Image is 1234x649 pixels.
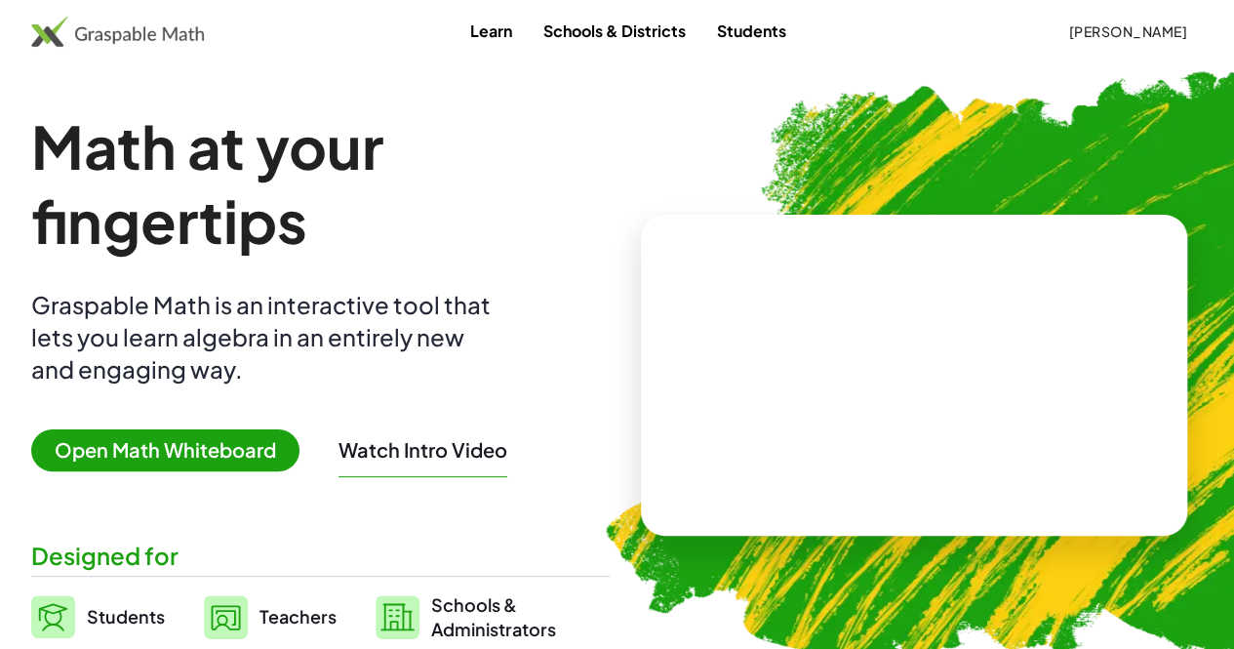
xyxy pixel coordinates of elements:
[31,540,610,572] div: Designed for
[768,302,1060,448] video: What is this? This is dynamic math notation. Dynamic math notation plays a central role in how Gr...
[204,595,248,639] img: svg%3e
[701,13,802,49] a: Students
[31,595,75,638] img: svg%3e
[31,592,165,641] a: Students
[31,429,299,471] span: Open Math Whiteboard
[376,595,419,639] img: svg%3e
[31,289,499,385] div: Graspable Math is an interactive tool that lets you learn algebra in an entirely new and engaging...
[455,13,528,49] a: Learn
[528,13,701,49] a: Schools & Districts
[1053,14,1203,49] button: [PERSON_NAME]
[259,605,337,628] span: Teachers
[31,441,315,462] a: Open Math Whiteboard
[376,592,556,641] a: Schools &Administrators
[204,592,337,641] a: Teachers
[431,592,556,641] span: Schools & Administrators
[31,109,610,258] h1: Math at your fingertips
[338,437,507,463] button: Watch Intro Video
[1068,22,1187,40] span: [PERSON_NAME]
[87,605,165,628] span: Students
